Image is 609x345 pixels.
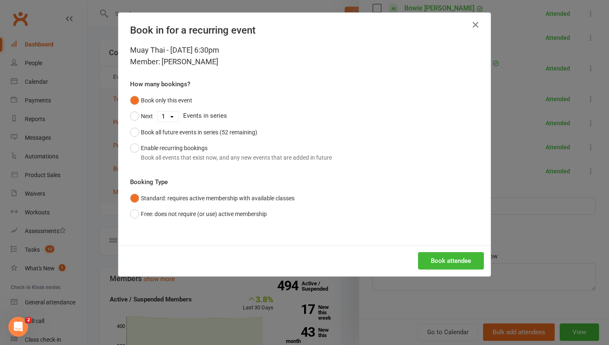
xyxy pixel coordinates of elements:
iframe: Intercom live chat [8,317,28,337]
button: Close [469,18,482,32]
div: Muay Thai - [DATE] 6:30pm Member: [PERSON_NAME] [130,44,479,68]
button: Enable recurring bookingsBook all events that exist now, and any new events that are added in future [130,140,332,165]
label: How many bookings? [130,79,190,89]
button: Book only this event [130,92,192,108]
div: Book all future events in series (52 remaining) [141,128,257,137]
button: Book all future events in series (52 remaining) [130,124,257,140]
button: Free: does not require (or use) active membership [130,206,267,222]
label: Booking Type [130,177,168,187]
button: Standard: requires active membership with available classes [130,190,295,206]
button: Book attendee [418,252,484,270]
span: 2 [25,317,32,323]
div: Book all events that exist now, and any new events that are added in future [141,153,332,162]
div: Events in series [130,108,479,124]
h4: Book in for a recurring event [130,24,479,36]
button: Next [130,108,153,124]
